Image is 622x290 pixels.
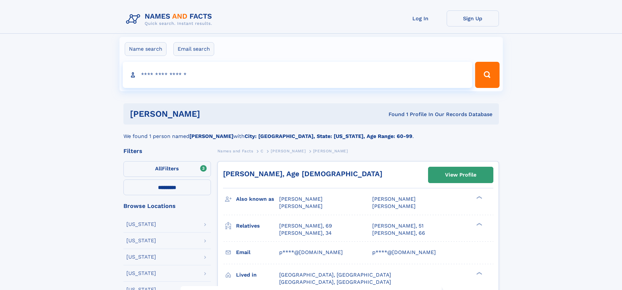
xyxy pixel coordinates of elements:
[123,203,211,209] div: Browse Locations
[123,161,211,177] label: Filters
[372,196,416,202] span: [PERSON_NAME]
[125,42,167,56] label: Name search
[271,149,306,153] span: [PERSON_NAME]
[236,247,279,258] h3: Email
[130,110,295,118] h1: [PERSON_NAME]
[394,10,447,26] a: Log In
[126,222,156,227] div: [US_STATE]
[173,42,214,56] label: Email search
[123,62,472,88] input: search input
[279,230,332,237] a: [PERSON_NAME], 34
[261,149,263,153] span: C
[445,167,476,182] div: View Profile
[217,147,253,155] a: Names and Facts
[279,222,332,230] a: [PERSON_NAME], 69
[279,272,391,278] span: [GEOGRAPHIC_DATA], [GEOGRAPHIC_DATA]
[123,148,211,154] div: Filters
[123,125,499,140] div: We found 1 person named with .
[261,147,263,155] a: C
[475,222,483,226] div: ❯
[155,165,162,172] span: All
[475,62,499,88] button: Search Button
[236,269,279,281] h3: Lived in
[372,230,425,237] a: [PERSON_NAME], 66
[372,203,416,209] span: [PERSON_NAME]
[126,238,156,243] div: [US_STATE]
[475,196,483,200] div: ❯
[279,203,323,209] span: [PERSON_NAME]
[126,271,156,276] div: [US_STATE]
[236,220,279,231] h3: Relatives
[271,147,306,155] a: [PERSON_NAME]
[223,170,382,178] a: [PERSON_NAME], Age [DEMOGRAPHIC_DATA]
[123,10,217,28] img: Logo Names and Facts
[475,271,483,275] div: ❯
[189,133,233,139] b: [PERSON_NAME]
[372,222,423,230] a: [PERSON_NAME], 51
[279,279,391,285] span: [GEOGRAPHIC_DATA], [GEOGRAPHIC_DATA]
[126,254,156,260] div: [US_STATE]
[447,10,499,26] a: Sign Up
[245,133,412,139] b: City: [GEOGRAPHIC_DATA], State: [US_STATE], Age Range: 60-99
[313,149,348,153] span: [PERSON_NAME]
[428,167,493,183] a: View Profile
[279,196,323,202] span: [PERSON_NAME]
[294,111,492,118] div: Found 1 Profile In Our Records Database
[236,194,279,205] h3: Also known as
